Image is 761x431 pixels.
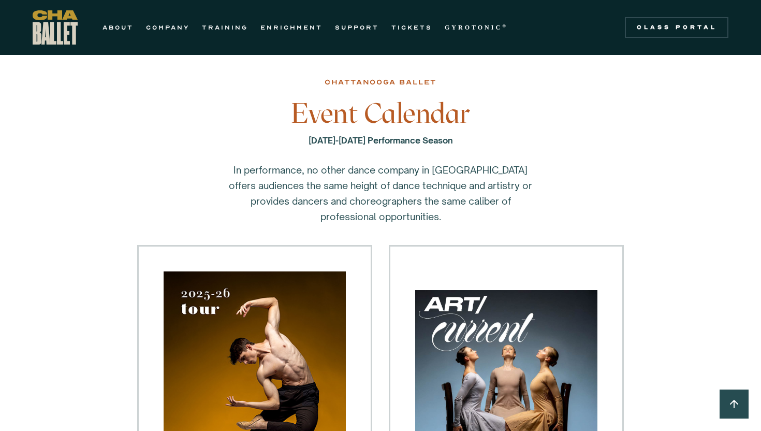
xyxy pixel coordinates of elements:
sup: ® [502,23,508,28]
a: SUPPORT [335,21,379,34]
a: TICKETS [391,21,432,34]
p: In performance, no other dance company in [GEOGRAPHIC_DATA] offers audiences the same height of d... [225,162,536,224]
strong: GYROTONIC [445,24,502,31]
strong: [DATE]-[DATE] Performance Season [309,135,453,146]
div: Class Portal [631,23,722,32]
a: Class Portal [625,17,728,38]
a: ENRICHMENT [260,21,323,34]
a: home [33,10,78,45]
a: TRAINING [202,21,248,34]
a: ABOUT [103,21,134,34]
div: chattanooga ballet [325,76,436,89]
a: COMPANY [146,21,189,34]
a: GYROTONIC® [445,21,508,34]
h3: Event Calendar [212,98,549,129]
